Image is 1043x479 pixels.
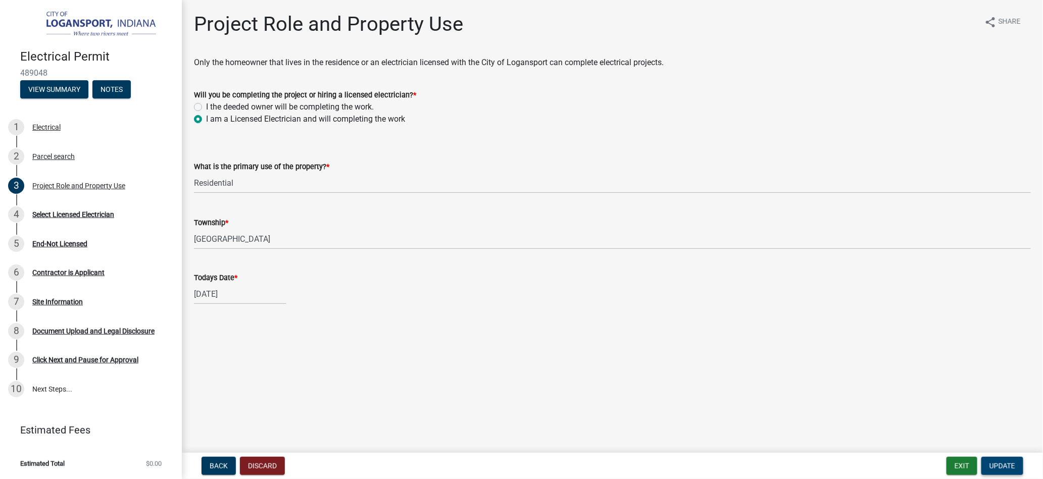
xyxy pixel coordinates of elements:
button: Back [202,457,236,475]
span: $0.00 [146,460,162,467]
div: Document Upload and Legal Disclosure [32,328,155,335]
label: I the deeded owner will be completing the work. [206,101,374,113]
label: Township [194,220,228,227]
div: End-Not Licensed [32,240,87,247]
label: What is the primary use of the property? [194,164,329,171]
button: shareShare [976,12,1029,32]
div: Site Information [32,298,83,305]
label: Todays Date [194,275,237,282]
input: mm/dd/yyyy [194,284,286,304]
h1: Project Role and Property Use [194,12,463,36]
span: Share [999,16,1021,28]
div: 5 [8,236,24,252]
div: 7 [8,294,24,310]
button: Notes [92,80,131,98]
div: Project Role and Property Use [32,182,125,189]
wm-modal-confirm: Notes [92,86,131,94]
div: 8 [8,323,24,339]
span: 489048 [20,68,162,78]
img: City of Logansport, Indiana [20,11,166,39]
div: 10 [8,381,24,397]
label: I am a Licensed Electrician and will completing the work [206,113,405,125]
div: Select Licensed Electrician [32,211,114,218]
button: View Summary [20,80,88,98]
wm-modal-confirm: Summary [20,86,88,94]
div: 2 [8,148,24,165]
i: share [984,16,997,28]
a: Estimated Fees [8,420,166,440]
button: Discard [240,457,285,475]
div: Click Next and Pause for Approval [32,356,138,363]
div: 3 [8,178,24,194]
div: Contractor is Applicant [32,269,105,276]
div: 4 [8,206,24,223]
button: Update [981,457,1023,475]
label: Will you be completing the project or hiring a licensed electrician? [194,92,416,99]
div: 6 [8,264,24,281]
p: Only the homeowner that lives in the residence or an electrician licensed with the City of Logans... [194,57,1031,69]
div: 9 [8,352,24,368]
h4: Electrical Permit [20,49,174,64]
div: 1 [8,119,24,135]
span: Estimated Total [20,460,65,467]
button: Exit [947,457,977,475]
span: Update [989,462,1015,470]
div: Electrical [32,124,61,131]
div: Parcel search [32,153,75,160]
span: Back [210,462,228,470]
